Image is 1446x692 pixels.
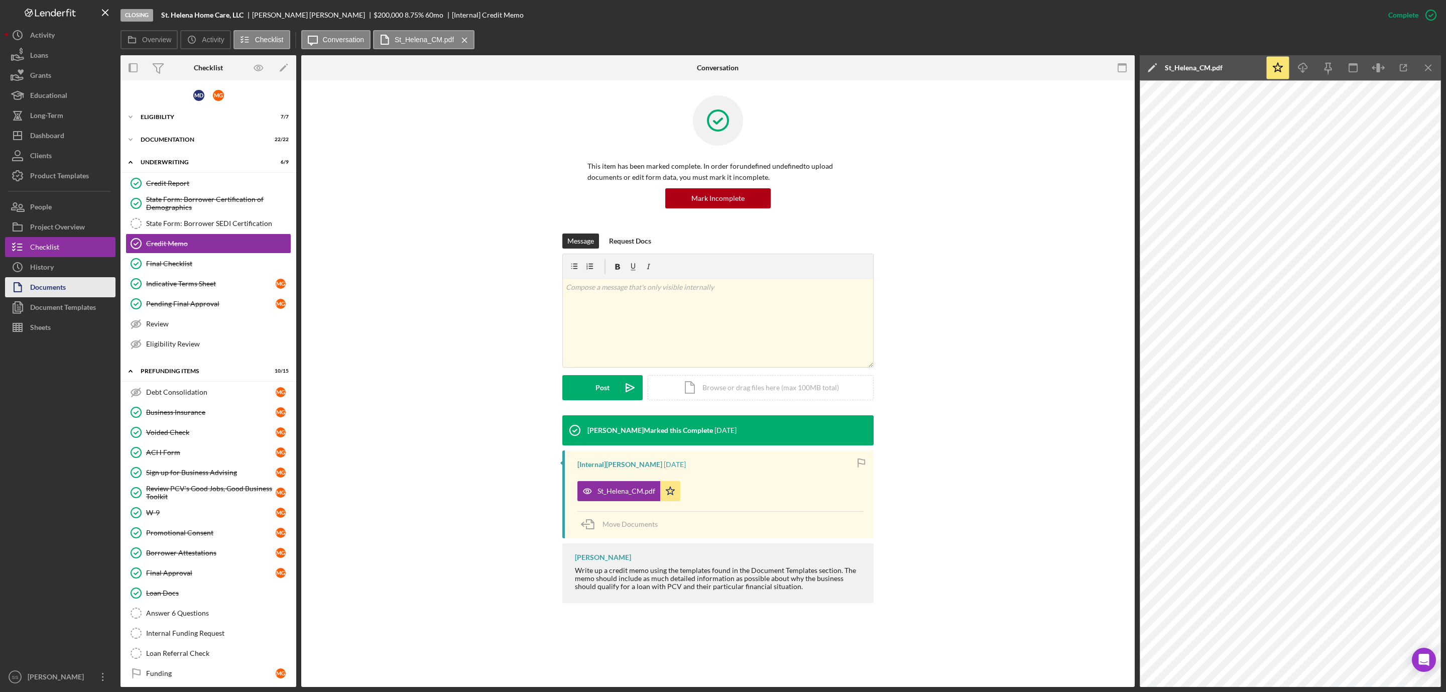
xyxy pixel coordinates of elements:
div: Activity [30,25,55,48]
a: Business InsuranceMG [126,402,291,422]
div: Debt Consolidation [146,388,276,396]
button: Activity [5,25,115,45]
div: Pending Final Approval [146,300,276,308]
a: Review PCV's Good Jobs, Good Business ToolkitMG [126,483,291,503]
div: Final Checklist [146,260,291,268]
a: Credit Report [126,173,291,193]
div: M G [276,508,286,518]
button: Document Templates [5,297,115,317]
div: Review [146,320,291,328]
div: Loan Referral Check [146,649,291,657]
div: Open Intercom Messenger [1412,648,1436,672]
div: M G [276,568,286,578]
div: Eligibility Review [146,340,291,348]
div: M G [276,299,286,309]
b: St. Helena Home Care, LLC [161,11,244,19]
div: Sheets [30,317,51,340]
div: [Internal] Credit Memo [452,11,524,19]
div: M G [276,528,286,538]
div: Sign up for Business Advising [146,469,276,477]
button: Clients [5,146,115,166]
div: 22 / 22 [271,137,289,143]
div: M G [276,279,286,289]
button: Product Templates [5,166,115,186]
label: Conversation [323,36,365,44]
button: Conversation [301,30,371,49]
time: 2025-09-13 00:12 [664,460,686,469]
div: Checklist [194,64,223,72]
div: Educational [30,85,67,108]
div: 7 / 7 [271,114,289,120]
a: State Form: Borrower SEDI Certification [126,213,291,234]
a: Promotional ConsentMG [126,523,291,543]
button: Sheets [5,317,115,337]
a: Final Checklist [126,254,291,274]
div: M G [276,447,286,457]
div: Loans [30,45,48,68]
button: Educational [5,85,115,105]
div: Eligibility [141,114,264,120]
a: Review [126,314,291,334]
button: People [5,197,115,217]
div: People [30,197,52,219]
a: Internal Funding Request [126,623,291,643]
div: M D [193,90,204,101]
button: Overview [120,30,178,49]
div: Review PCV's Good Jobs, Good Business Toolkit [146,485,276,501]
div: Prefunding Items [141,368,264,374]
span: Move Documents [602,520,658,528]
div: [Internal] [PERSON_NAME] [577,460,662,469]
div: Project Overview [30,217,85,240]
a: Pending Final ApprovalMG [126,294,291,314]
button: Loans [5,45,115,65]
div: Mark Incomplete [691,188,745,208]
div: M G [276,468,286,478]
div: 10 / 15 [271,368,289,374]
button: Long-Term [5,105,115,126]
div: [PERSON_NAME] [PERSON_NAME] [252,11,374,19]
div: M G [213,90,224,101]
div: Funding [146,669,276,677]
button: Activity [180,30,230,49]
button: Dashboard [5,126,115,146]
button: History [5,257,115,277]
div: Long-Term [30,105,63,128]
label: Checklist [255,36,284,44]
div: M G [276,488,286,498]
div: State Form: Borrower Certification of Demographics [146,195,291,211]
div: Business Insurance [146,408,276,416]
button: Documents [5,277,115,297]
div: M G [276,548,286,558]
div: ACH Form [146,448,276,456]
div: Document Templates [30,297,96,320]
div: Documentation [141,137,264,143]
button: Checklist [5,237,115,257]
div: 8.75 % [405,11,424,19]
button: St_Helena_CM.pdf [577,481,680,501]
div: 6 / 9 [271,159,289,165]
div: W-9 [146,509,276,517]
div: Documents [30,277,66,300]
button: Project Overview [5,217,115,237]
a: Loan Docs [126,583,291,603]
div: Credit Memo [146,240,291,248]
a: Credit Memo [126,234,291,254]
a: Debt ConsolidationMG [126,382,291,402]
div: Write up a credit memo using the templates found in the Document Templates section. The memo shou... [575,566,864,591]
a: Indicative Terms SheetMG [126,274,291,294]
button: Grants [5,65,115,85]
a: Eligibility Review [126,334,291,354]
div: St_Helena_CM.pdf [597,487,655,495]
a: W-9MG [126,503,291,523]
